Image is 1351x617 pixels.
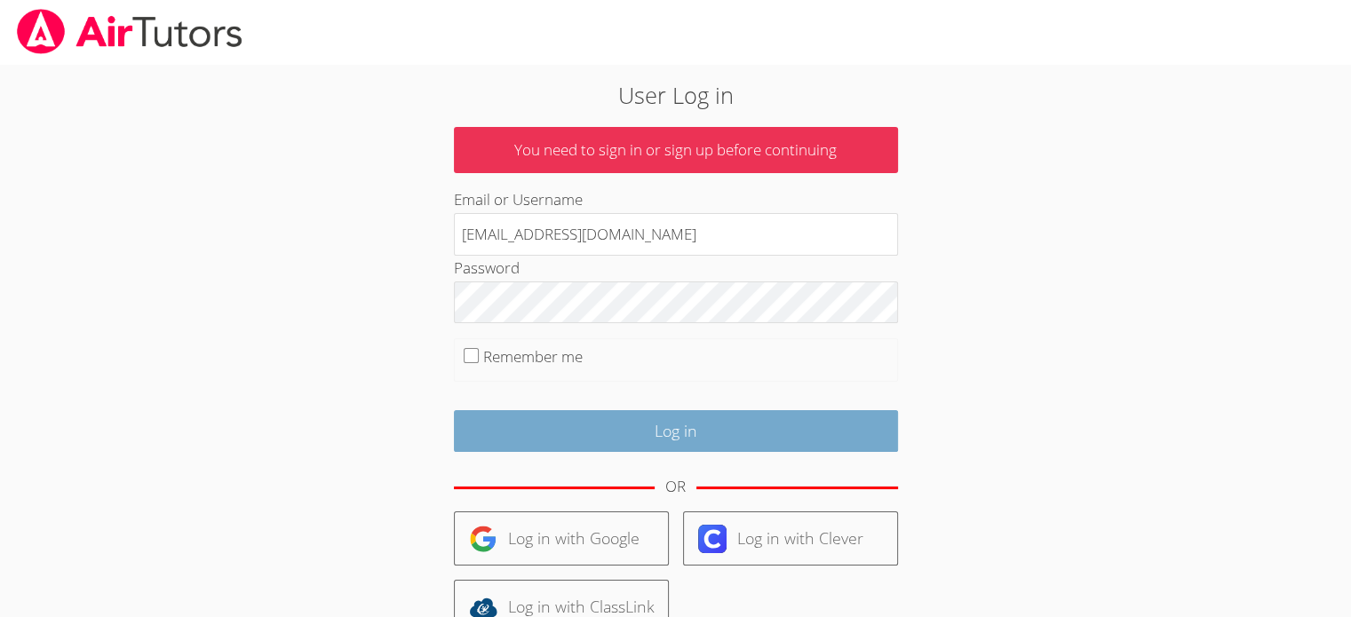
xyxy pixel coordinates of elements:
[454,511,669,566] a: Log in with Google
[454,257,520,278] label: Password
[469,525,497,553] img: google-logo-50288ca7cdecda66e5e0955fdab243c47b7ad437acaf1139b6f446037453330a.svg
[665,474,686,500] div: OR
[311,78,1040,112] h2: User Log in
[454,189,583,210] label: Email or Username
[15,9,244,54] img: airtutors_banner-c4298cdbf04f3fff15de1276eac7730deb9818008684d7c2e4769d2f7ddbe033.png
[454,127,898,174] p: You need to sign in or sign up before continuing
[683,511,898,566] a: Log in with Clever
[483,346,583,367] label: Remember me
[454,410,898,452] input: Log in
[698,525,727,553] img: clever-logo-6eab21bc6e7a338710f1a6ff85c0baf02591cd810cc4098c63d3a4b26e2feb20.svg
